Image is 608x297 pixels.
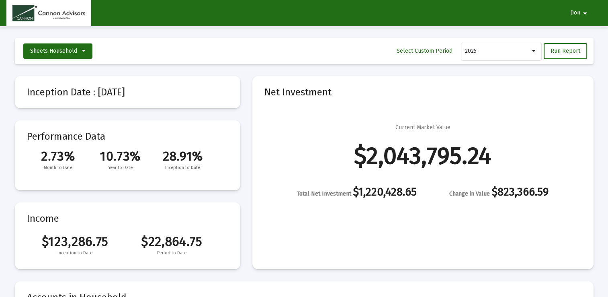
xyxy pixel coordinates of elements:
span: 2025 [465,47,477,54]
span: Select Custom Period [397,47,452,54]
span: Year to Date [89,164,151,172]
span: 28.91% [151,148,214,164]
span: Total Net Investment [297,190,351,197]
button: Don [561,5,600,21]
button: Sheets Household [23,43,92,59]
span: Run Report [551,47,580,54]
div: $2,043,795.24 [354,152,491,160]
button: Run Report [544,43,587,59]
span: 2.73% [27,148,89,164]
mat-card-title: Performance Data [27,132,228,172]
span: Don [570,10,580,16]
span: Month to Date [27,164,89,172]
mat-card-title: Income [27,214,228,223]
span: Change in Value [449,190,490,197]
span: Sheets Household [30,47,77,54]
div: Current Market Value [395,124,450,132]
mat-card-title: Net Investment [264,88,581,96]
span: $123,286.75 [27,234,124,249]
div: $823,366.59 [449,188,549,198]
span: Period to Date [123,249,220,257]
span: Inception to Date [27,249,124,257]
mat-card-title: Inception Date : [DATE] [27,88,228,96]
img: Dashboard [12,5,85,21]
mat-icon: arrow_drop_down [580,5,590,21]
span: Inception to Date [151,164,214,172]
span: $22,864.75 [123,234,220,249]
div: $1,220,428.65 [297,188,417,198]
span: 10.73% [89,148,151,164]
